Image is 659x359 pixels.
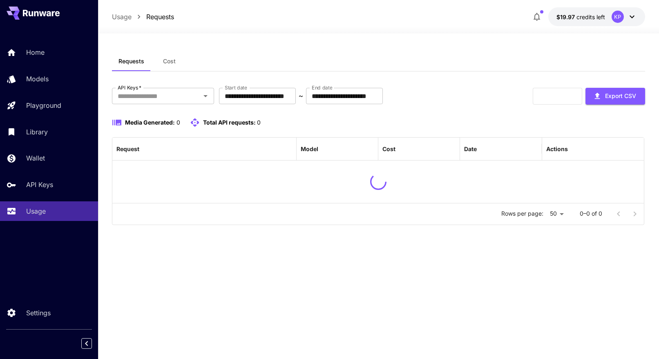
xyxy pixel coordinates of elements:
p: API Keys [26,180,53,190]
div: Model [301,145,318,152]
p: Usage [26,206,46,216]
p: Rows per page: [501,210,543,218]
button: Collapse sidebar [81,338,92,349]
span: Cost [163,58,176,65]
p: 0–0 of 0 [580,210,602,218]
div: 50 [547,208,567,220]
span: Media Generated: [125,119,175,126]
div: Actions [546,145,568,152]
div: Date [464,145,477,152]
span: 0 [257,119,261,126]
button: $19.9664KP [548,7,645,26]
label: End date [312,84,332,91]
span: 0 [176,119,180,126]
nav: breadcrumb [112,12,174,22]
div: Request [116,145,139,152]
p: Playground [26,100,61,110]
div: $19.9664 [556,13,605,21]
p: ~ [299,91,303,101]
button: Open [200,90,211,102]
a: Usage [112,12,132,22]
button: Export CSV [585,88,645,105]
p: Settings [26,308,51,318]
p: Home [26,47,45,57]
span: $19.97 [556,13,576,20]
span: Requests [118,58,144,65]
a: Requests [146,12,174,22]
label: API Keys [118,84,141,91]
div: Collapse sidebar [87,336,98,351]
span: Total API requests: [203,119,256,126]
div: KP [612,11,624,23]
span: credits left [576,13,605,20]
p: Models [26,74,49,84]
p: Library [26,127,48,137]
p: Wallet [26,153,45,163]
label: Start date [225,84,247,91]
div: Cost [382,145,395,152]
